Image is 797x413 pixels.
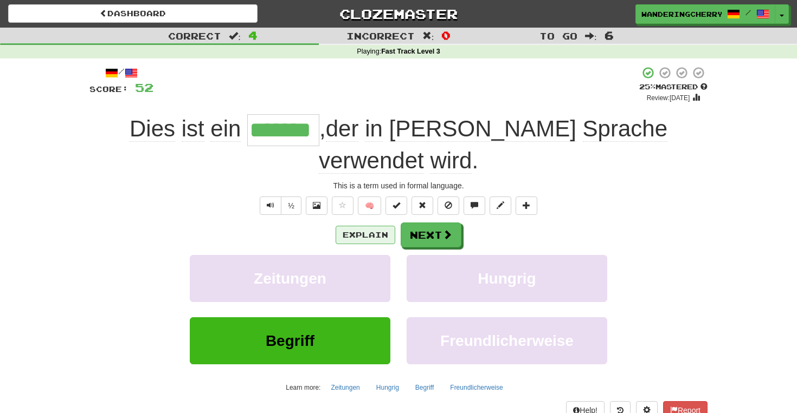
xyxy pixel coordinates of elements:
button: Begriff [409,379,440,396]
span: Zeitungen [254,270,326,287]
button: Edit sentence (alt+d) [490,196,511,215]
button: Play sentence audio (ctl+space) [260,196,281,215]
button: ½ [281,196,301,215]
span: 4 [248,29,258,42]
div: Mastered [639,82,708,92]
button: Add to collection (alt+a) [516,196,537,215]
a: Clozemaster [274,4,523,23]
div: / [89,66,153,80]
span: Dies [130,116,175,142]
button: Set this sentence to 100% Mastered (alt+m) [385,196,407,215]
button: 🧠 [358,196,381,215]
button: Zeitungen [190,255,390,302]
small: Learn more: [286,384,320,391]
button: Explain [336,226,395,244]
span: Hungrig [478,270,536,287]
button: Freundlicherweise [444,379,509,396]
button: Hungrig [407,255,607,302]
span: 6 [605,29,614,42]
span: verwendet [319,148,424,174]
button: Discuss sentence (alt+u) [464,196,485,215]
a: Dashboard [8,4,258,23]
span: ist [182,116,204,142]
div: Text-to-speech controls [258,196,301,215]
span: wird [430,148,472,174]
span: To go [539,30,577,41]
span: : [229,31,241,41]
strong: Fast Track Level 3 [381,48,440,55]
button: Begriff [190,317,390,364]
span: Incorrect [346,30,415,41]
span: 52 [135,81,153,94]
span: in [365,116,383,142]
span: ein [210,116,241,142]
span: WanderingCherry331 [641,9,722,19]
span: 0 [441,29,451,42]
span: 25 % [639,82,655,91]
span: : [422,31,434,41]
div: This is a term used in formal language. [89,180,708,191]
span: Score: [89,84,128,94]
button: Favorite sentence (alt+f) [332,196,353,215]
span: Sprache [583,116,667,142]
span: : [585,31,597,41]
span: Freundlicherweise [440,332,574,349]
button: Hungrig [370,379,405,396]
span: Correct [168,30,221,41]
button: Freundlicherweise [407,317,607,364]
small: Review: [DATE] [647,94,690,102]
button: Ignore sentence (alt+i) [438,196,459,215]
span: der [326,116,359,142]
button: Zeitungen [325,379,365,396]
span: [PERSON_NAME] [389,116,576,142]
span: / [745,9,751,16]
span: Begriff [266,332,314,349]
span: , . [319,116,667,174]
button: Reset to 0% Mastered (alt+r) [412,196,433,215]
button: Show image (alt+x) [306,196,327,215]
a: WanderingCherry331 / [635,4,775,24]
button: Next [401,222,461,247]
